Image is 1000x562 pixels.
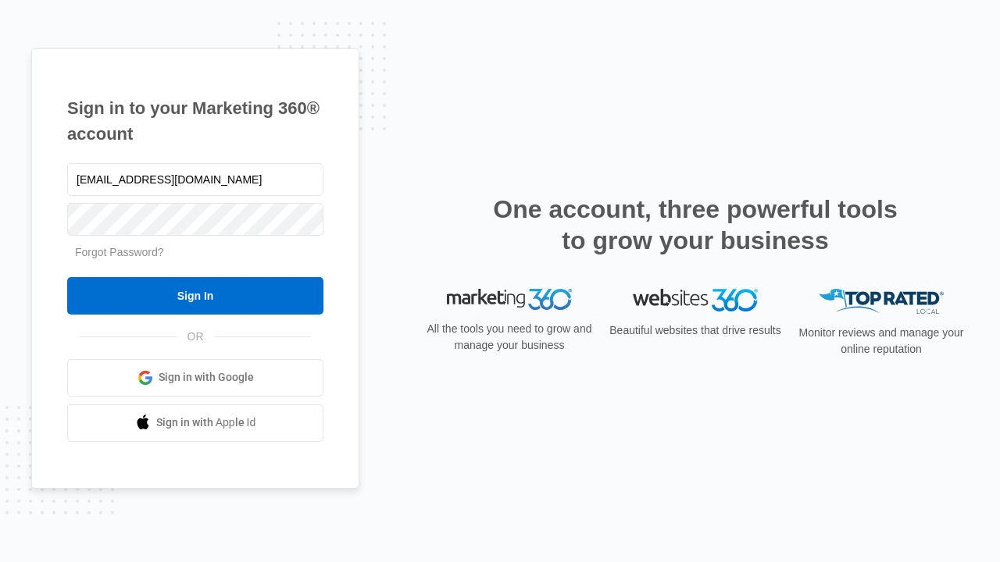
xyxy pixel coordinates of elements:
[67,359,323,397] a: Sign in with Google
[177,329,215,345] span: OR
[67,404,323,442] a: Sign in with Apple Id
[794,325,969,357] p: Monitor reviews and manage your online reputation
[159,369,254,386] span: Sign in with Google
[67,95,323,147] h1: Sign in to your Marketing 360® account
[156,414,256,431] span: Sign in with Apple Id
[819,289,944,315] img: Top Rated Local
[488,194,902,256] h2: One account, three powerful tools to grow your business
[633,289,758,311] img: Websites 360
[67,277,323,315] input: Sign In
[422,321,597,354] p: All the tools you need to grow and manage your business
[447,289,572,311] img: Marketing 360
[75,246,164,258] a: Forgot Password?
[67,163,323,196] input: Email
[608,322,783,339] p: Beautiful websites that drive results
